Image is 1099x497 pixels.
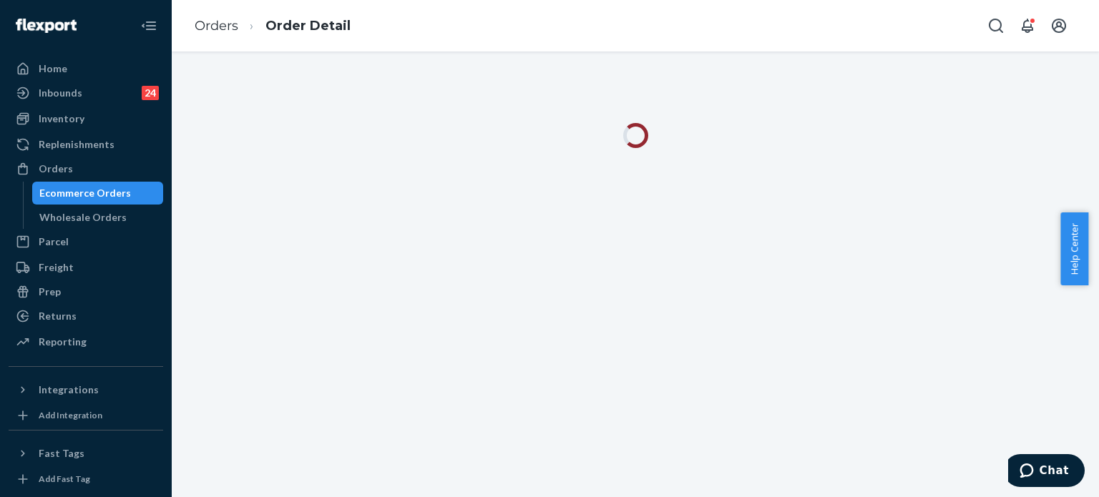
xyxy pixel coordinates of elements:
a: Add Integration [9,407,163,424]
div: Reporting [39,335,87,349]
div: Add Integration [39,409,102,421]
div: Ecommerce Orders [39,186,131,200]
a: Add Fast Tag [9,471,163,488]
a: Order Detail [265,18,351,34]
a: Ecommerce Orders [32,182,164,205]
div: Freight [39,260,74,275]
iframe: Opens a widget where you can chat to one of our agents [1008,454,1085,490]
button: Fast Tags [9,442,163,465]
a: Replenishments [9,133,163,156]
a: Prep [9,280,163,303]
div: Returns [39,309,77,323]
div: Add Fast Tag [39,473,90,485]
button: Open notifications [1013,11,1042,40]
div: Prep [39,285,61,299]
button: Open Search Box [982,11,1010,40]
div: Parcel [39,235,69,249]
img: Flexport logo [16,19,77,33]
div: 24 [142,86,159,100]
button: Close Navigation [135,11,163,40]
div: Inbounds [39,86,82,100]
ol: breadcrumbs [183,5,362,47]
div: Orders [39,162,73,176]
div: Fast Tags [39,446,84,461]
div: Wholesale Orders [39,210,127,225]
a: Returns [9,305,163,328]
a: Reporting [9,330,163,353]
a: Home [9,57,163,80]
a: Orders [9,157,163,180]
button: Open account menu [1045,11,1073,40]
div: Home [39,61,67,76]
button: Help Center [1060,212,1088,285]
a: Inbounds24 [9,82,163,104]
a: Inventory [9,107,163,130]
div: Inventory [39,112,84,126]
a: Wholesale Orders [32,206,164,229]
a: Orders [195,18,238,34]
div: Integrations [39,383,99,397]
a: Parcel [9,230,163,253]
div: Replenishments [39,137,114,152]
button: Integrations [9,378,163,401]
a: Freight [9,256,163,279]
